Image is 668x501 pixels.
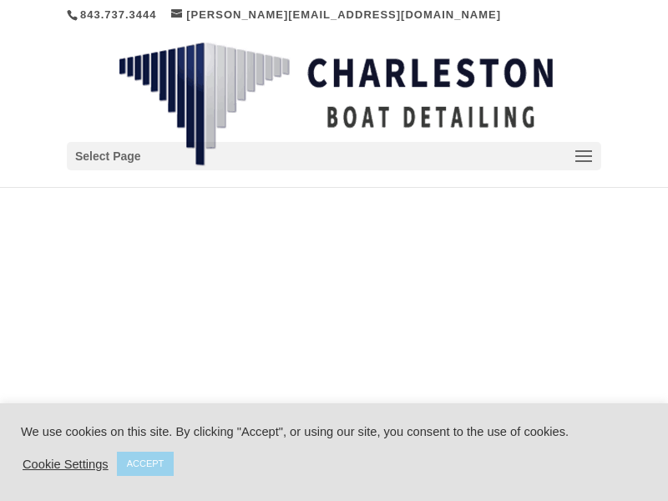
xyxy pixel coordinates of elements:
a: 843.737.3444 [80,8,157,21]
img: Charleston Boat Detailing [119,42,553,167]
span: Select Page [75,147,141,166]
a: Cookie Settings [23,457,109,472]
div: We use cookies on this site. By clicking "Accept", or using our site, you consent to the use of c... [21,424,647,439]
a: [PERSON_NAME][EMAIL_ADDRESS][DOMAIN_NAME] [171,8,501,21]
a: ACCEPT [117,452,175,476]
